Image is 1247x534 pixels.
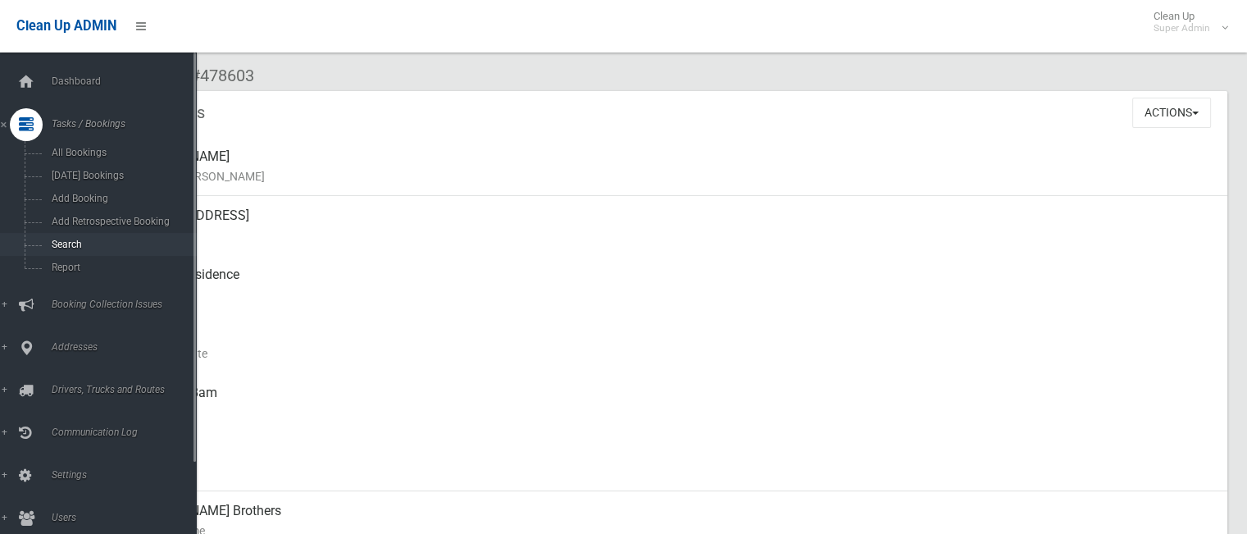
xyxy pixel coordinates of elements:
span: Clean Up ADMIN [16,18,116,34]
small: Super Admin [1154,22,1210,34]
small: Zone [131,462,1214,482]
li: #478603 [179,61,254,91]
span: Communication Log [47,427,209,438]
span: Clean Up [1145,10,1227,34]
small: Pickup Point [131,285,1214,304]
span: Tasks / Bookings [47,118,209,130]
span: Drivers, Trucks and Routes [47,384,209,395]
span: All Bookings [47,147,195,158]
div: [DATE] [131,432,1214,491]
span: Users [47,512,209,523]
small: Collected At [131,403,1214,422]
small: Address [131,226,1214,245]
span: Search [47,239,195,250]
div: [DATE] 5:38am [131,373,1214,432]
div: [DATE] [131,314,1214,373]
span: Booking Collection Issues [47,299,209,310]
small: Collection Date [131,344,1214,363]
span: Addresses [47,341,209,353]
span: Add Booking [47,193,195,204]
div: [PERSON_NAME] [131,137,1214,196]
span: Add Retrospective Booking [47,216,195,227]
div: [STREET_ADDRESS] [131,196,1214,255]
span: [DATE] Bookings [47,170,195,181]
button: Actions [1132,98,1211,128]
small: Name of [PERSON_NAME] [131,167,1214,186]
span: Report [47,262,195,273]
span: Settings [47,469,209,481]
div: Front of Residence [131,255,1214,314]
span: Dashboard [47,75,209,87]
